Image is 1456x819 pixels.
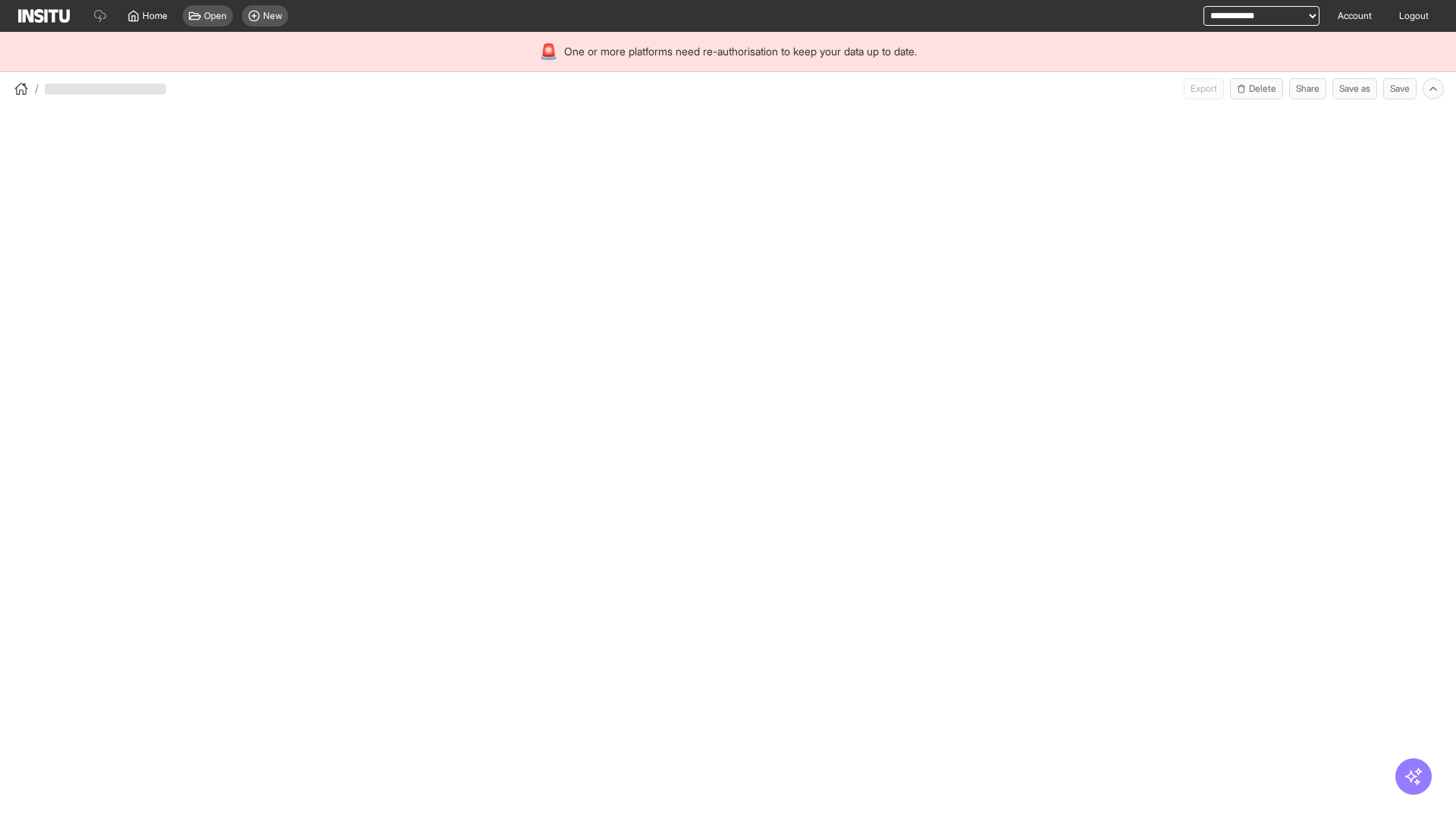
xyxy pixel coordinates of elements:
[1383,78,1417,99] button: Save
[143,10,168,22] span: Home
[1332,78,1377,99] button: Save as
[539,41,558,62] div: 🚨
[564,44,917,59] span: One or more platforms need re-authorisation to keep your data up to date.
[1289,78,1326,99] button: Share
[1230,78,1283,99] button: Delete
[18,9,70,23] img: Logo
[35,81,39,96] span: /
[1184,78,1224,99] button: Export
[1184,78,1224,99] span: Can currently only export from Insights reports.
[263,10,282,22] span: New
[12,80,39,98] button: /
[204,10,227,22] span: Open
